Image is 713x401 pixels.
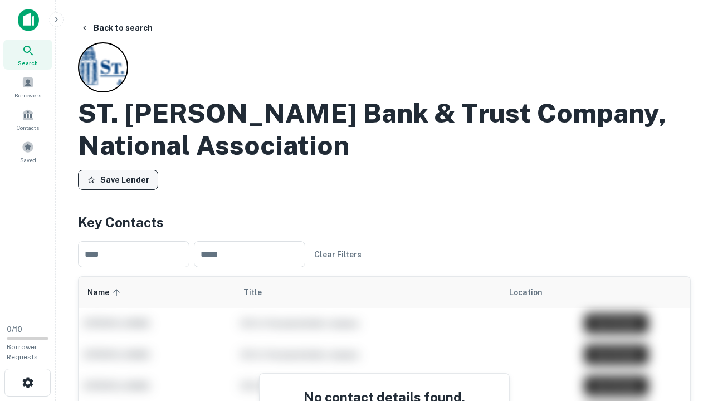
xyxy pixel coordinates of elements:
h2: ST. [PERSON_NAME] Bank & Trust Company, National Association [78,97,691,161]
a: Contacts [3,104,52,134]
span: 0 / 10 [7,325,22,334]
a: Saved [3,136,52,167]
button: Back to search [76,18,157,38]
span: Contacts [17,123,39,132]
img: capitalize-icon.png [18,9,39,31]
a: Borrowers [3,72,52,102]
span: Borrowers [14,91,41,100]
button: Save Lender [78,170,158,190]
span: Search [18,58,38,67]
span: Borrower Requests [7,343,38,361]
iframe: Chat Widget [657,312,713,365]
h4: Key Contacts [78,212,691,232]
span: Saved [20,155,36,164]
button: Clear Filters [310,244,366,265]
a: Search [3,40,52,70]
